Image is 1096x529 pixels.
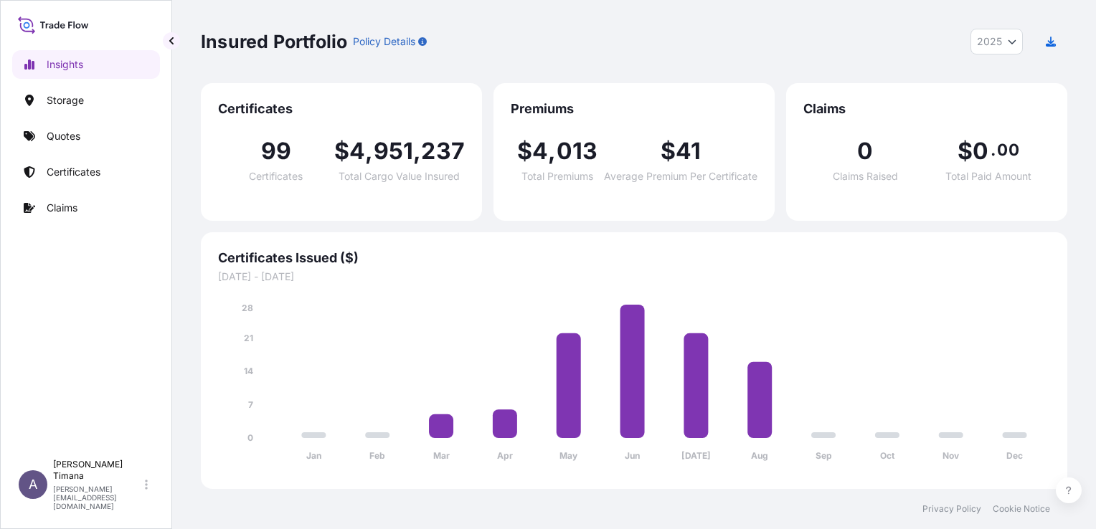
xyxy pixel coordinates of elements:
a: Insights [12,50,160,79]
p: Insights [47,57,83,72]
span: 951 [374,140,414,163]
span: A [29,477,37,492]
p: Claims [47,201,77,215]
tspan: 28 [242,302,253,313]
span: Total Premiums [521,171,593,181]
span: Claims Raised [833,171,898,181]
span: , [365,140,373,163]
span: Certificates Issued ($) [218,249,1050,267]
tspan: 0 [247,432,253,443]
span: 0 [973,140,988,163]
p: Insured Portfolio [201,30,347,53]
tspan: Sep [816,450,832,461]
tspan: Jan [306,450,321,461]
span: 00 [997,144,1019,156]
tspan: Jun [625,450,640,461]
tspan: May [559,450,578,461]
tspan: [DATE] [681,450,711,461]
button: Year Selector [970,29,1023,54]
span: . [991,144,996,156]
tspan: Aug [751,450,768,461]
tspan: Feb [369,450,385,461]
a: Certificates [12,158,160,186]
span: $ [517,140,532,163]
span: Total Cargo Value Insured [339,171,460,181]
span: 99 [261,140,291,163]
span: 4 [349,140,365,163]
p: [PERSON_NAME] Timana [53,459,142,482]
tspan: 21 [244,333,253,343]
a: Privacy Policy [922,503,981,515]
span: $ [958,140,973,163]
a: Storage [12,86,160,115]
p: Certificates [47,165,100,179]
span: , [548,140,556,163]
span: Claims [803,100,1050,118]
span: $ [334,140,349,163]
span: Total Paid Amount [945,171,1031,181]
span: Average Premium Per Certificate [604,171,757,181]
tspan: 7 [248,399,253,410]
p: Storage [47,93,84,108]
p: Policy Details [353,34,415,49]
tspan: Oct [880,450,895,461]
tspan: Nov [943,450,960,461]
span: $ [661,140,676,163]
tspan: Apr [497,450,513,461]
a: Cookie Notice [993,503,1050,515]
a: Claims [12,194,160,222]
span: 41 [676,140,701,163]
p: Quotes [47,129,80,143]
a: Quotes [12,122,160,151]
span: Premiums [511,100,757,118]
span: 013 [557,140,598,163]
tspan: Mar [433,450,450,461]
span: 0 [857,140,873,163]
tspan: Dec [1006,450,1023,461]
span: Certificates [218,100,465,118]
span: 2025 [977,34,1002,49]
tspan: 14 [244,366,253,376]
p: [PERSON_NAME][EMAIL_ADDRESS][DOMAIN_NAME] [53,485,142,510]
span: [DATE] - [DATE] [218,270,1050,284]
span: Certificates [249,171,303,181]
span: 237 [421,140,465,163]
span: , [413,140,421,163]
span: 4 [532,140,548,163]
